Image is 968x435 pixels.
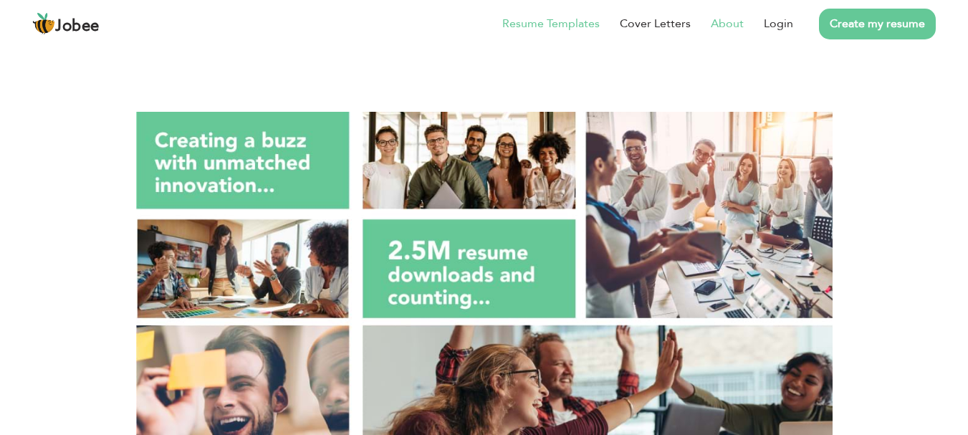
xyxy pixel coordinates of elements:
[55,19,100,34] span: Jobee
[32,12,100,35] a: Jobee
[502,15,600,32] a: Resume Templates
[819,9,936,39] a: Create my resume
[620,15,691,32] a: Cover Letters
[764,15,793,32] a: Login
[711,15,744,32] a: About
[32,12,55,35] img: jobee.io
